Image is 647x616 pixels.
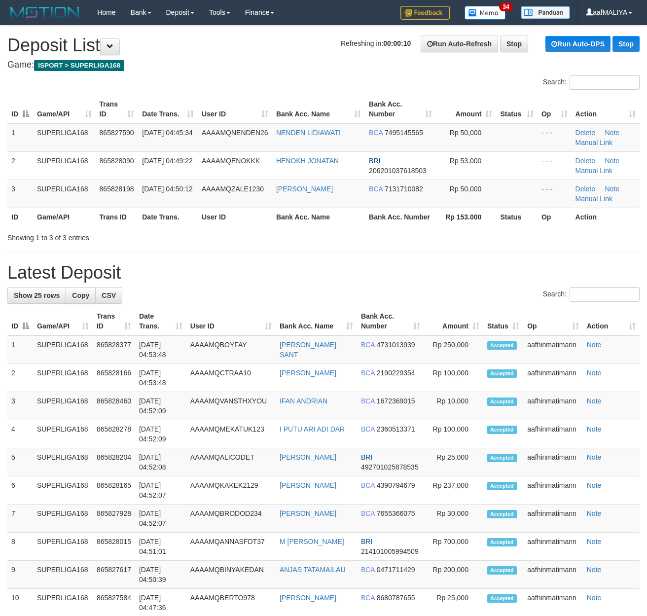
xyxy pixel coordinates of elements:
a: Manual Link [575,139,613,146]
span: Accepted [487,369,517,378]
a: NENDEN LIDIAWATI [276,129,341,137]
td: aafhinmatimann [523,364,583,392]
th: ID: activate to sort column descending [7,95,33,123]
span: [DATE] 04:45:34 [142,129,192,137]
th: Op [538,208,572,226]
div: Showing 1 to 3 of 3 entries [7,229,262,243]
span: BCA [361,397,375,405]
a: Show 25 rows [7,287,66,304]
span: Rp 53,000 [450,157,482,165]
td: aafhinmatimann [523,533,583,561]
span: Accepted [487,566,517,575]
th: Amount: activate to sort column ascending [424,307,483,335]
h1: Latest Deposit [7,263,640,283]
a: M [PERSON_NAME] [280,538,344,545]
a: Delete [575,129,595,137]
td: Rp 700,000 [424,533,483,561]
td: [DATE] 04:52:07 [135,505,186,533]
td: aafhinmatimann [523,448,583,476]
th: Bank Acc. Number [365,208,436,226]
th: Game/API: activate to sort column ascending [33,95,96,123]
th: Bank Acc. Name: activate to sort column ascending [276,307,357,335]
th: Date Trans.: activate to sort column ascending [138,95,198,123]
td: 6 [7,476,33,505]
span: AAAAMQZALE1230 [202,185,264,193]
td: AAAAMQCTRAA10 [186,364,276,392]
td: [DATE] 04:52:07 [135,476,186,505]
span: 865828090 [100,157,134,165]
span: BCA [361,369,375,377]
span: Copy 7495145565 to clipboard [385,129,423,137]
h4: Game: [7,60,640,70]
span: BCA [361,341,375,349]
span: Copy [72,291,89,299]
th: Bank Acc. Number: activate to sort column ascending [365,95,436,123]
span: BCA [361,594,375,602]
td: 865828460 [93,392,135,420]
th: Op: activate to sort column ascending [538,95,572,123]
span: BCA [369,129,383,137]
td: Rp 200,000 [424,561,483,589]
td: SUPERLIGA168 [33,151,96,180]
td: AAAAMQBOYFAY [186,335,276,364]
span: BCA [369,185,383,193]
span: AAAAMQNENDEN26 [202,129,268,137]
td: AAAAMQVANSTHXYOU [186,392,276,420]
a: Run Auto-Refresh [421,36,498,52]
td: [DATE] 04:53:48 [135,364,186,392]
a: Stop [500,36,528,52]
span: Rp 50,000 [450,185,482,193]
td: 1 [7,335,33,364]
td: [DATE] 04:52:08 [135,448,186,476]
td: 3 [7,392,33,420]
a: Delete [575,157,595,165]
a: Stop [612,36,640,52]
a: Delete [575,185,595,193]
th: User ID: activate to sort column ascending [198,95,272,123]
input: Search: [570,287,640,302]
span: BCA [361,481,375,489]
th: Bank Acc. Number: activate to sort column ascending [357,307,424,335]
td: SUPERLIGA168 [33,364,93,392]
a: [PERSON_NAME] SANT [280,341,336,359]
th: Date Trans. [138,208,198,226]
span: Accepted [487,594,517,603]
td: SUPERLIGA168 [33,123,96,152]
a: HENOKH JONATAN [276,157,339,165]
td: SUPERLIGA168 [33,392,93,420]
span: Copy 2190229354 to clipboard [377,369,415,377]
a: Manual Link [575,167,613,175]
td: 4 [7,420,33,448]
a: CSV [95,287,122,304]
td: SUPERLIGA168 [33,561,93,589]
td: Rp 237,000 [424,476,483,505]
h1: Deposit List [7,36,640,55]
td: SUPERLIGA168 [33,448,93,476]
span: [DATE] 04:49:22 [142,157,192,165]
td: - - - [538,151,572,180]
td: 865828278 [93,420,135,448]
td: [DATE] 04:53:48 [135,335,186,364]
span: ISPORT > SUPERLIGA168 [34,60,124,71]
span: Accepted [487,341,517,350]
strong: 00:00:10 [383,39,411,47]
td: AAAAMQBRODOD234 [186,505,276,533]
img: MOTION_logo.png [7,5,82,20]
th: ID: activate to sort column descending [7,307,33,335]
th: Game/API: activate to sort column ascending [33,307,93,335]
span: AAAAMQENOKKK [202,157,260,165]
td: AAAAMQBINYAKEDAN [186,561,276,589]
td: SUPERLIGA168 [33,335,93,364]
span: Rp 50,000 [450,129,482,137]
a: Note [587,397,602,405]
span: Copy 4731013939 to clipboard [377,341,415,349]
a: Run Auto-DPS [545,36,611,52]
td: aafhinmatimann [523,561,583,589]
a: IFAN ANDRIAN [280,397,327,405]
a: Note [587,594,602,602]
td: [DATE] 04:51:01 [135,533,186,561]
td: Rp 100,000 [424,364,483,392]
td: AAAAMQALICODET [186,448,276,476]
th: Amount: activate to sort column ascending [436,95,497,123]
th: Op: activate to sort column ascending [523,307,583,335]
